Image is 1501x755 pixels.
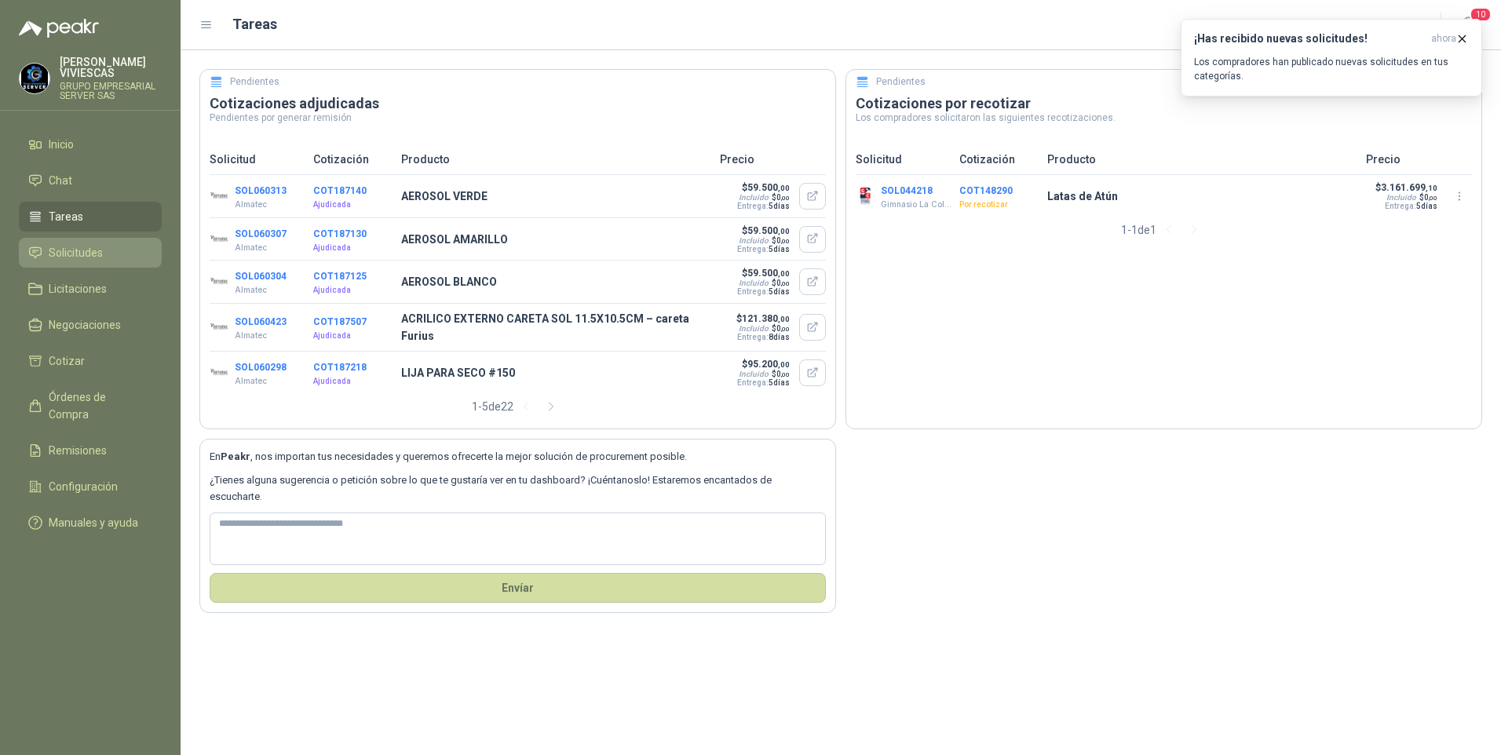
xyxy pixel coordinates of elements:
p: AEROSOL VERDE [401,188,710,205]
p: Los compradores solicitaron las siguientes recotizaciones. [856,113,1472,122]
p: $ [736,313,790,324]
p: $ [736,359,790,370]
img: Logo peakr [19,19,99,38]
span: Negociaciones [49,316,121,334]
p: Entrega: [736,202,790,210]
button: SOL060423 [235,316,287,327]
p: Almatec [235,242,287,254]
button: SOL060304 [235,271,287,282]
span: Inicio [49,136,74,153]
h3: Cotizaciones adjudicadas [210,94,826,113]
img: Company Logo [20,64,49,93]
span: 8 días [769,333,790,341]
p: Ajudicada [313,284,392,297]
a: Licitaciones [19,274,162,304]
p: Solicitud [856,151,950,168]
span: $ [772,279,790,287]
div: 1 - 1 de 1 [1121,217,1207,243]
div: 1 - 5 de 22 [472,394,564,419]
p: Entrega: [736,378,790,387]
p: Almatec [235,199,287,211]
h3: Cotizaciones por recotizar [856,94,1472,113]
button: COT187140 [313,185,367,196]
span: $ [772,193,790,202]
p: Entrega: [736,245,790,253]
p: En , nos importan tus necesidades y queremos ofrecerte la mejor solución de procurement posible. [210,449,826,465]
span: $ [1419,193,1437,202]
p: Por recotizar [959,199,1038,211]
span: 0 [1424,193,1437,202]
span: 121.380 [742,313,790,324]
button: SOL060307 [235,228,287,239]
p: Entrega: [736,287,790,296]
span: 0 [776,279,790,287]
span: 5 días [1416,202,1437,210]
button: SOL060298 [235,362,287,373]
p: $ [736,182,790,193]
span: Solicitudes [49,244,103,261]
div: Incluido [739,370,769,378]
p: Ajudicada [313,199,392,211]
p: Producto [401,151,710,168]
span: ,00 [781,371,790,378]
p: Cotización [313,151,392,168]
button: SOL060313 [235,185,287,196]
span: 59.500 [747,225,790,236]
span: $ [772,370,790,378]
span: Configuración [49,478,118,495]
p: Producto [1047,151,1357,168]
span: 0 [776,370,790,378]
img: Company Logo [210,187,228,206]
p: GRUPO EMPRESARIAL SERVER SAS [60,82,162,100]
h1: Tareas [232,13,277,35]
p: Ajudicada [313,330,392,342]
p: Ajudicada [313,375,392,388]
div: Incluido [739,279,769,287]
img: Company Logo [210,272,228,291]
span: ahora [1431,32,1456,46]
p: AEROSOL BLANCO [401,273,710,290]
h3: ¡Has recibido nuevas solicitudes! [1194,32,1425,46]
p: Entrega: [1375,202,1437,210]
button: SOL044218 [881,185,933,196]
span: 5 días [769,245,790,253]
span: ,00 [778,184,790,192]
button: 10 [1454,11,1482,39]
p: Precio [720,151,826,168]
span: ,00 [781,238,790,245]
div: Incluido [739,193,769,202]
span: 10 [1470,7,1492,22]
span: Remisiones [49,442,107,459]
span: 5 días [769,287,790,296]
span: 0 [776,324,790,333]
p: ¿Tienes alguna sugerencia o petición sobre lo que te gustaría ver en tu dashboard? ¡Cuéntanoslo! ... [210,472,826,505]
span: 59.500 [747,182,790,193]
button: Envíar [210,573,826,603]
p: LIJA PARA SECO #150 [401,364,710,381]
p: Precio [1366,151,1472,168]
span: Cotizar [49,352,85,370]
span: ,00 [781,195,790,202]
button: COT187125 [313,271,367,282]
span: ,00 [778,227,790,235]
img: Company Logo [210,230,228,249]
div: Incluido [1386,193,1416,202]
p: Gimnasio La Colina [881,199,952,211]
button: COT148290 [959,185,1013,196]
div: Incluido [739,324,769,333]
a: Tareas [19,202,162,232]
span: ,00 [781,326,790,333]
p: Solicitud [210,151,304,168]
p: Entrega: [736,333,790,341]
div: Incluido [739,236,769,245]
span: $ [772,324,790,333]
span: 95.200 [747,359,790,370]
span: ,00 [778,315,790,323]
span: ,00 [1429,195,1437,202]
button: COT187130 [313,228,367,239]
p: $ [736,225,790,236]
b: Peakr [221,450,250,462]
span: 5 días [769,378,790,387]
button: COT187507 [313,316,367,327]
span: 5 días [769,202,790,210]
